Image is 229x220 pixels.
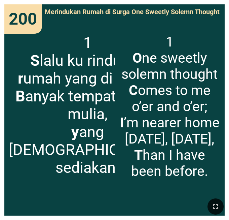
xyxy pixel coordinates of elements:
span: 1 ne sweetly solemn thought omes to me o’er and o’er; ’m nearer home [DATE], [DATE], han I have b... [119,34,220,179]
b: I [120,115,124,131]
span: 200 [9,9,37,29]
span: Merindukan Rumah di Surga One Sweetly Solemn Thought [45,8,220,16]
b: B [15,87,25,105]
b: S [30,52,40,69]
b: r [18,69,23,87]
b: C [129,82,138,98]
span: 1 lalu ku rindukan umah yang di surga; anyak tempat indah, mulia, ang [DEMOGRAPHIC_DATA] sediakan. [9,34,166,177]
b: y [71,123,79,141]
b: O [132,50,142,66]
b: T [134,147,143,163]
